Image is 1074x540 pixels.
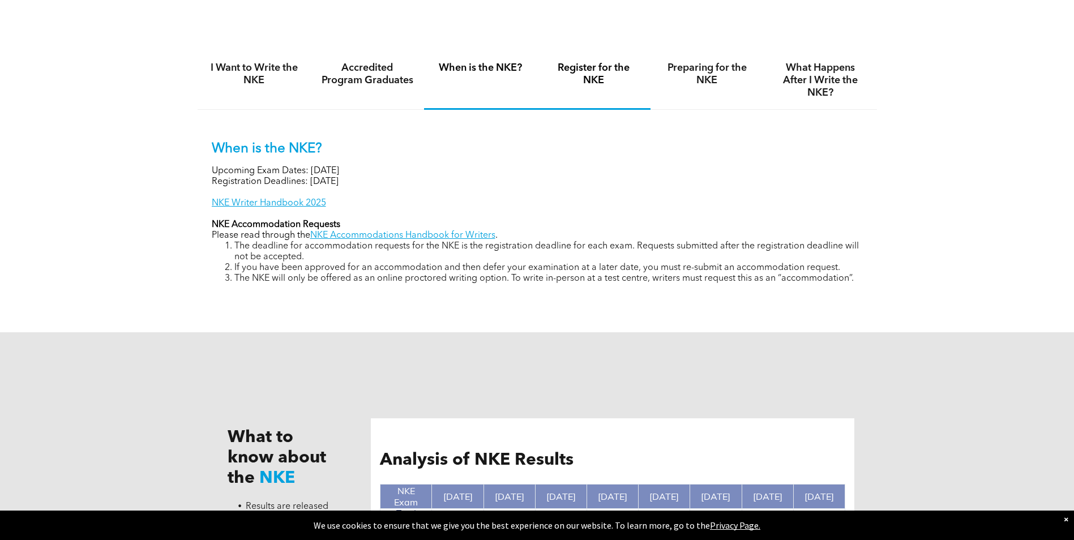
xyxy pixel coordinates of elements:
h4: What Happens After I Write the NKE? [774,62,867,99]
span: What to know about the [228,429,326,487]
th: [DATE] [742,485,793,509]
span: NKE [259,470,295,487]
p: Please read through the . [212,230,863,241]
a: NKE Writer Handbook 2025 [212,199,326,208]
th: [DATE] [639,485,690,509]
th: NKE Exam [380,485,432,509]
td: 55 [690,509,742,532]
td: 33 [587,509,639,532]
p: Registration Deadlines: [DATE] [212,177,863,187]
td: 57 [639,509,690,532]
td: 213 [742,509,793,532]
td: 43 [483,509,535,532]
th: [DATE] [483,485,535,509]
span: Results are released about 8 weeks after each exam session [246,502,328,533]
th: [DATE] [587,485,639,509]
h4: When is the NKE? [434,62,527,74]
div: Dismiss notification [1064,513,1068,525]
th: [DATE] [432,485,483,509]
li: The deadline for accommodation requests for the NKE is the registration deadline for each exam. R... [234,241,863,263]
a: Privacy Page. [710,520,760,531]
a: NKE Accommodations Handbook for Writers [310,231,495,240]
td: Total Writers [380,509,432,532]
td: 90 [432,509,483,532]
h4: Register for the NKE [547,62,640,87]
th: [DATE] [793,485,845,509]
h4: I Want to Write the NKE [208,62,301,87]
li: If you have been approved for an accommodation and then defer your examination at a later date, y... [234,263,863,273]
td: 119 [793,509,845,532]
p: Upcoming Exam Dates: [DATE] [212,166,863,177]
p: When is the NKE? [212,141,863,157]
th: [DATE] [690,485,742,509]
li: The NKE will only be offered as an online proctored writing option. To write in-person at a test ... [234,273,863,284]
span: Analysis of NKE Results [380,452,574,469]
h4: Preparing for the NKE [661,62,754,87]
td: 44 [535,509,587,532]
th: [DATE] [535,485,587,509]
strong: NKE Accommodation Requests [212,220,340,229]
h4: Accredited Program Graduates [321,62,414,87]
